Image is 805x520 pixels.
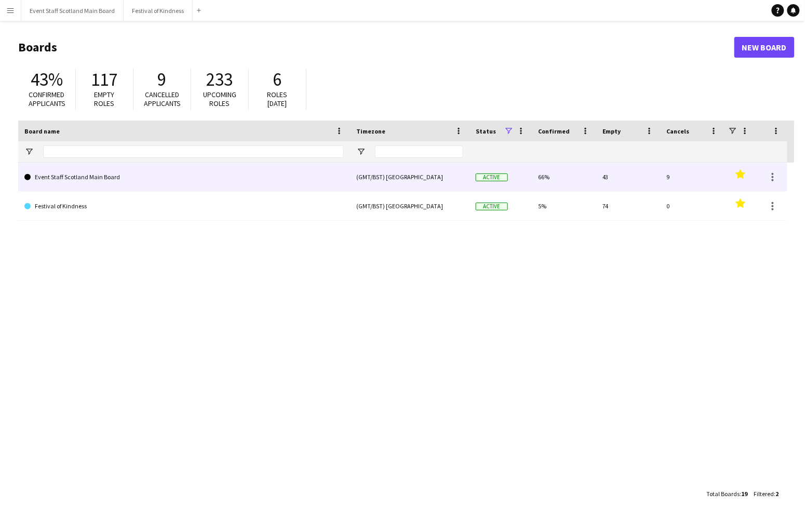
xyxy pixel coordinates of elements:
span: Empty [602,127,621,135]
a: Festival of Kindness [24,192,344,221]
span: Confirmed applicants [29,90,65,108]
a: Event Staff Scotland Main Board [24,163,344,192]
span: 43% [31,68,63,91]
button: Open Filter Menu [24,147,34,156]
button: Open Filter Menu [356,147,366,156]
span: 117 [91,68,118,91]
span: Cancelled applicants [144,90,181,108]
span: Total Boards [707,490,740,498]
span: 233 [207,68,233,91]
span: Filtered [754,490,774,498]
span: 6 [273,68,282,91]
div: : [707,484,748,504]
div: (GMT/BST) [GEOGRAPHIC_DATA] [350,163,469,191]
div: 74 [596,192,661,220]
span: Upcoming roles [203,90,236,108]
span: Empty roles [95,90,115,108]
span: Board name [24,127,60,135]
span: Status [476,127,496,135]
div: 0 [661,192,725,220]
span: Cancels [667,127,690,135]
a: New Board [734,37,795,58]
span: Roles [DATE] [267,90,288,108]
div: : [754,484,779,504]
span: Timezone [356,127,385,135]
input: Board name Filter Input [43,145,344,158]
button: Festival of Kindness [124,1,193,21]
span: 2 [776,490,779,498]
span: Active [476,203,508,210]
span: Confirmed [538,127,570,135]
span: Active [476,174,508,181]
div: 5% [532,192,596,220]
input: Timezone Filter Input [375,145,463,158]
div: 66% [532,163,596,191]
span: 19 [742,490,748,498]
div: 9 [661,163,725,191]
button: Event Staff Scotland Main Board [21,1,124,21]
div: (GMT/BST) [GEOGRAPHIC_DATA] [350,192,469,220]
span: 9 [158,68,167,91]
h1: Boards [18,39,734,55]
div: 43 [596,163,661,191]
